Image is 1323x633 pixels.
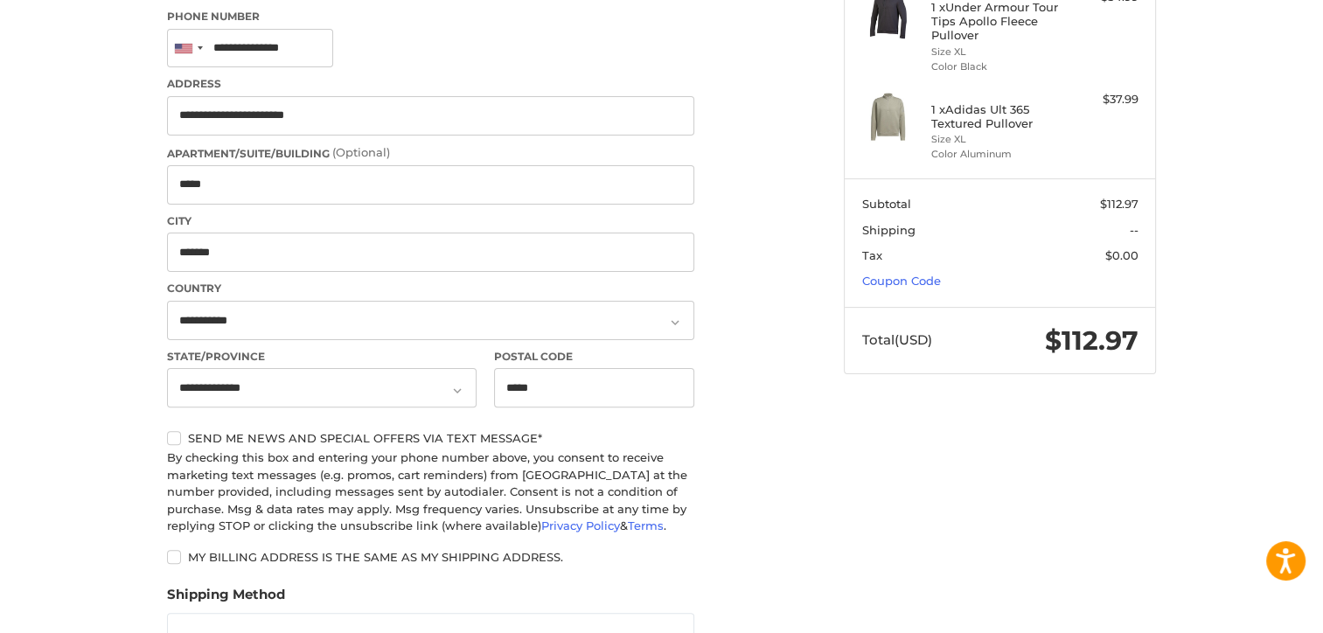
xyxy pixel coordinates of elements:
[862,197,911,211] span: Subtotal
[167,550,694,564] label: My billing address is the same as my shipping address.
[167,449,694,535] div: By checking this box and entering your phone number above, you consent to receive marketing text ...
[628,518,664,532] a: Terms
[1045,324,1138,357] span: $112.97
[1069,91,1138,108] div: $37.99
[168,30,208,67] div: United States: +1
[862,248,882,262] span: Tax
[494,349,695,365] label: Postal Code
[931,102,1065,131] h4: 1 x Adidas Ult 365 Textured Pullover
[862,274,941,288] a: Coupon Code
[167,9,694,24] label: Phone Number
[167,585,285,613] legend: Shipping Method
[1130,223,1138,237] span: --
[862,223,916,237] span: Shipping
[167,431,694,445] label: Send me news and special offers via text message*
[541,518,620,532] a: Privacy Policy
[862,331,932,348] span: Total (USD)
[931,132,1065,147] li: Size XL
[332,145,390,159] small: (Optional)
[1105,248,1138,262] span: $0.00
[167,281,694,296] label: Country
[167,144,694,162] label: Apartment/Suite/Building
[931,59,1065,74] li: Color Black
[1100,197,1138,211] span: $112.97
[167,213,694,229] label: City
[931,147,1065,162] li: Color Aluminum
[167,76,694,92] label: Address
[931,45,1065,59] li: Size XL
[167,349,477,365] label: State/Province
